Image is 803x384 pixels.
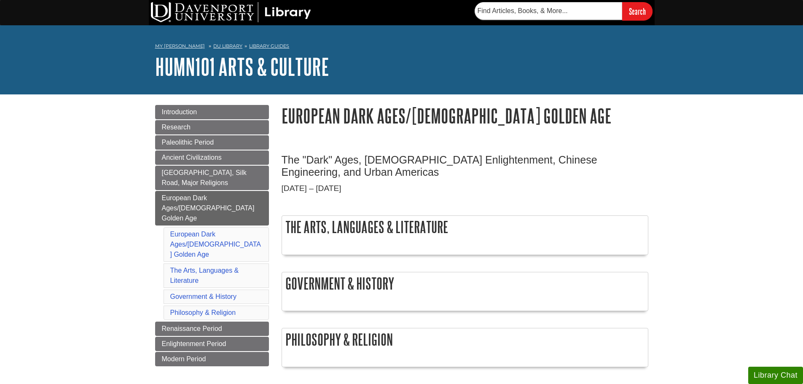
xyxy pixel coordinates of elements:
[170,231,261,258] a: European Dark Ages/[DEMOGRAPHIC_DATA] Golden Age
[155,43,205,50] a: My [PERSON_NAME]
[170,293,236,300] a: Government & History
[282,183,648,195] p: [DATE] – [DATE]
[282,216,648,238] h2: The Arts, Languages & Literature
[155,337,269,351] a: Enlightenment Period
[475,2,622,20] input: Find Articles, Books, & More...
[282,272,648,295] h2: Government & History
[170,267,239,284] a: The Arts, Languages & Literature
[162,169,247,186] span: [GEOGRAPHIC_DATA], Silk Road, Major Religions
[155,191,269,226] a: European Dark Ages/[DEMOGRAPHIC_DATA] Golden Age
[151,2,311,22] img: DU Library
[162,139,214,146] span: Paleolithic Period
[155,105,269,119] a: Introduction
[155,40,648,54] nav: breadcrumb
[282,154,648,178] h3: The "Dark" Ages, [DEMOGRAPHIC_DATA] Enlightenment, Chinese Engineering, and Urban Americas
[282,105,648,126] h1: European Dark Ages/[DEMOGRAPHIC_DATA] Golden Age
[155,150,269,165] a: Ancient Civilizations
[162,154,222,161] span: Ancient Civilizations
[155,120,269,134] a: Research
[162,340,226,347] span: Enlightenment Period
[622,2,653,20] input: Search
[155,166,269,190] a: [GEOGRAPHIC_DATA], Silk Road, Major Religions
[155,352,269,366] a: Modern Period
[213,43,242,49] a: DU Library
[170,309,236,316] a: Philosophy & Religion
[162,355,206,363] span: Modern Period
[249,43,289,49] a: Library Guides
[475,2,653,20] form: Searches DU Library's articles, books, and more
[155,54,329,80] a: HUMN101 Arts & Culture
[155,105,269,366] div: Guide Page Menu
[162,124,191,131] span: Research
[155,322,269,336] a: Renaissance Period
[748,367,803,384] button: Library Chat
[282,328,648,351] h2: Philosophy & Religion
[162,194,255,222] span: European Dark Ages/[DEMOGRAPHIC_DATA] Golden Age
[162,108,197,115] span: Introduction
[155,135,269,150] a: Paleolithic Period
[162,325,222,332] span: Renaissance Period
